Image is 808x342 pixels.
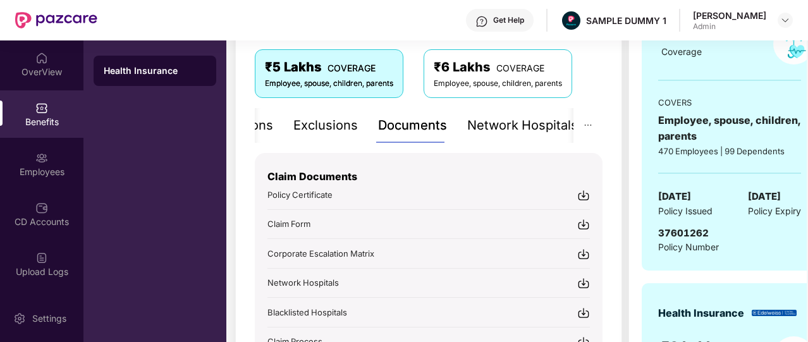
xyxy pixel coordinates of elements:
div: 470 Employees | 99 Dependents [658,145,801,157]
span: Claim Form [267,219,310,229]
div: Get Help [493,15,524,25]
div: Documents [378,116,447,135]
img: svg+xml;base64,PHN2ZyBpZD0iSGVscC0zMngzMiIgeG1sbnM9Imh0dHA6Ly93d3cudzMub3JnLzIwMDAvc3ZnIiB3aWR0aD... [475,15,488,28]
div: Admin [693,21,766,32]
div: Health Insurance [104,64,206,77]
span: [DATE] [748,189,781,204]
div: Exclusions [293,116,358,135]
img: svg+xml;base64,PHN2ZyBpZD0iRW1wbG95ZWVzIiB4bWxucz0iaHR0cDovL3d3dy53My5vcmcvMjAwMC9zdmciIHdpZHRoPS... [35,152,48,164]
div: Network Hospitals [467,116,578,135]
div: Employee, spouse, children, parents [658,113,801,144]
span: COVERAGE [496,63,544,73]
span: Policy Certificate [267,190,333,200]
span: ₹5 Lakhs [661,25,726,42]
img: insurerLogo [752,310,797,317]
div: [PERSON_NAME] [693,9,766,21]
span: COVERAGE [327,63,376,73]
p: Claim Documents [267,169,590,185]
img: svg+xml;base64,PHN2ZyBpZD0iRG93bmxvYWQtMjR4MjQiIHhtbG5zPSJodHRwOi8vd3d3LnczLm9yZy8yMDAwL3N2ZyIgd2... [577,218,590,231]
span: 37601262 [658,227,709,239]
button: ellipsis [573,108,603,143]
img: svg+xml;base64,PHN2ZyBpZD0iU2V0dGluZy0yMHgyMCIgeG1sbnM9Imh0dHA6Ly93d3cudzMub3JnLzIwMDAvc3ZnIiB3aW... [13,312,26,325]
img: svg+xml;base64,PHN2ZyBpZD0iRG93bmxvYWQtMjR4MjQiIHhtbG5zPSJodHRwOi8vd3d3LnczLm9yZy8yMDAwL3N2ZyIgd2... [577,307,590,319]
div: COVERS [658,96,801,109]
span: Policy Issued [658,204,713,218]
span: ellipsis [584,121,592,130]
img: svg+xml;base64,PHN2ZyBpZD0iRG93bmxvYWQtMjR4MjQiIHhtbG5zPSJodHRwOi8vd3d3LnczLm9yZy8yMDAwL3N2ZyIgd2... [577,277,590,290]
div: Employee, spouse, children, parents [265,78,393,90]
span: Network Hospitals [267,278,339,288]
div: ₹6 Lakhs [434,58,562,77]
img: svg+xml;base64,PHN2ZyBpZD0iRG93bmxvYWQtMjR4MjQiIHhtbG5zPSJodHRwOi8vd3d3LnczLm9yZy8yMDAwL3N2ZyIgd2... [577,248,590,260]
img: New Pazcare Logo [15,12,97,28]
span: Blacklisted Hospitals [267,307,347,317]
div: Settings [28,312,70,325]
img: svg+xml;base64,PHN2ZyBpZD0iRG93bmxvYWQtMjR4MjQiIHhtbG5zPSJodHRwOi8vd3d3LnczLm9yZy8yMDAwL3N2ZyIgd2... [577,189,590,202]
span: Policy Expiry [748,204,801,218]
span: Corporate Escalation Matrix [267,248,374,259]
div: Health Insurance [658,305,744,321]
span: [DATE] [658,189,691,204]
span: Policy Number [658,241,719,252]
div: Employee, spouse, children, parents [434,78,562,90]
div: SAMPLE DUMMY 1 [586,15,666,27]
img: svg+xml;base64,PHN2ZyBpZD0iQ0RfQWNjb3VudHMiIGRhdGEtbmFtZT0iQ0QgQWNjb3VudHMiIHhtbG5zPSJodHRwOi8vd3... [35,202,48,214]
img: svg+xml;base64,PHN2ZyBpZD0iQmVuZWZpdHMiIHhtbG5zPSJodHRwOi8vd3d3LnczLm9yZy8yMDAwL3N2ZyIgd2lkdGg9Ij... [35,102,48,114]
img: Pazcare_Alternative_logo-01-01.png [562,11,580,30]
div: ₹5 Lakhs [265,58,393,77]
span: Coverage [661,46,702,57]
img: svg+xml;base64,PHN2ZyBpZD0iRHJvcGRvd24tMzJ4MzIiIHhtbG5zPSJodHRwOi8vd3d3LnczLm9yZy8yMDAwL3N2ZyIgd2... [780,15,790,25]
img: svg+xml;base64,PHN2ZyBpZD0iSG9tZSIgeG1sbnM9Imh0dHA6Ly93d3cudzMub3JnLzIwMDAvc3ZnIiB3aWR0aD0iMjAiIG... [35,52,48,64]
img: svg+xml;base64,PHN2ZyBpZD0iVXBsb2FkX0xvZ3MiIGRhdGEtbmFtZT0iVXBsb2FkIExvZ3MiIHhtbG5zPSJodHRwOi8vd3... [35,252,48,264]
